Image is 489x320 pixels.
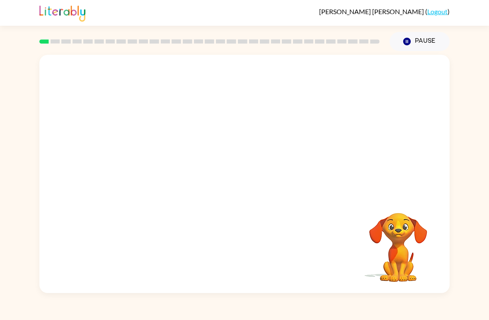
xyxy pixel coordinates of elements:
video: Your browser must support playing .mp4 files to use Literably. Please try using another browser. [357,200,440,283]
span: [PERSON_NAME] [PERSON_NAME] [319,7,425,15]
button: Pause [390,32,450,51]
img: Literably [39,3,85,22]
a: Logout [427,7,448,15]
div: ( ) [319,7,450,15]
